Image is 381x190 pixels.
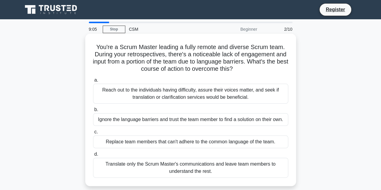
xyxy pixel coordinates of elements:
[94,151,98,157] span: d.
[103,26,125,33] a: Stop
[125,23,208,35] div: CSM
[261,23,296,35] div: 2/10
[85,23,103,35] div: 9:05
[94,129,98,134] span: c.
[94,77,98,83] span: a.
[208,23,261,35] div: Beginner
[92,43,289,73] h5: You're a Scrum Master leading a fully remote and diverse Scrum team. During your retrospectives, ...
[93,135,288,148] div: Replace team members that can't adhere to the common language of the team.
[93,113,288,126] div: Ignore the language barriers and trust the team member to find a solution on their own.
[94,107,98,112] span: b.
[93,158,288,178] div: Translate only the Scrum Master's communications and leave team members to understand the rest.
[93,84,288,104] div: Reach out to the individuals having difficulty, assure their voices matter, and seek if translati...
[322,6,348,13] a: Register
